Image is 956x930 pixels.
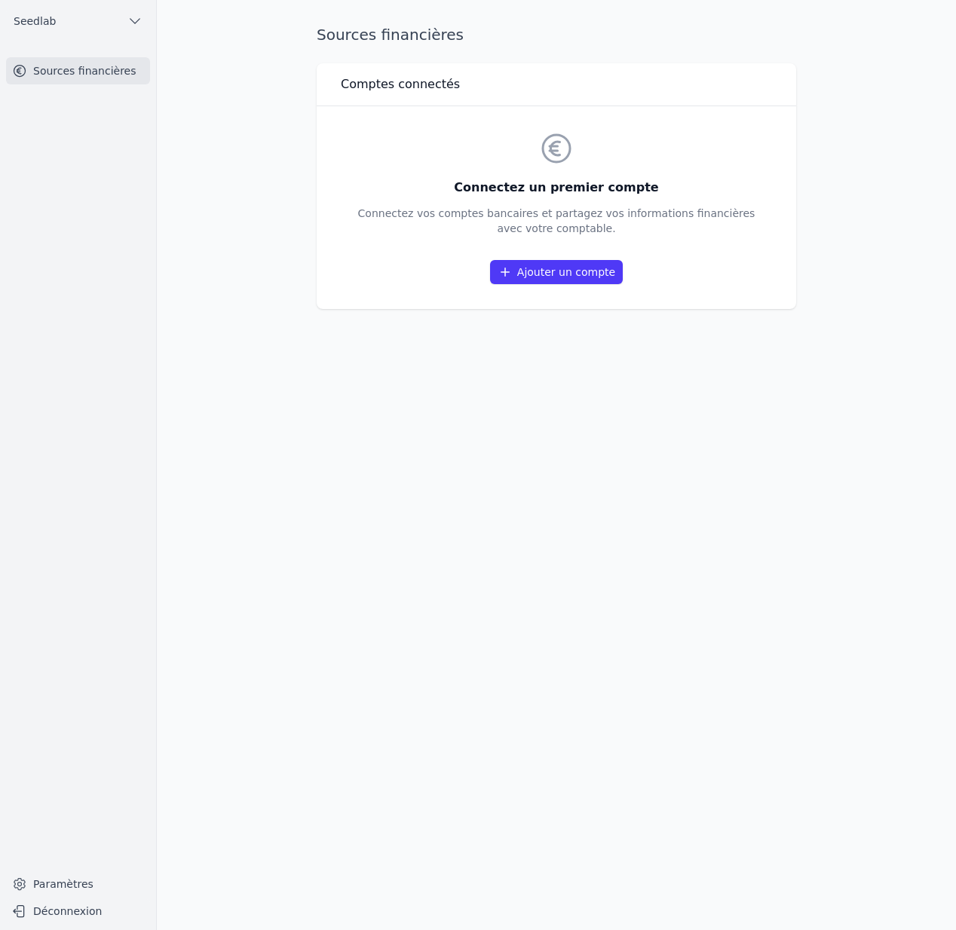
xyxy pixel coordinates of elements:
p: Connectez vos comptes bancaires et partagez vos informations financières avec votre comptable. [358,206,755,236]
a: Paramètres [6,872,150,896]
h3: Connectez un premier compte [358,179,755,197]
span: Seedlab [14,14,56,29]
h1: Sources financières [317,24,464,45]
h3: Comptes connectés [341,75,460,93]
a: Ajouter un compte [490,260,623,284]
button: Déconnexion [6,899,150,923]
button: Seedlab [6,9,150,33]
a: Sources financières [6,57,150,84]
